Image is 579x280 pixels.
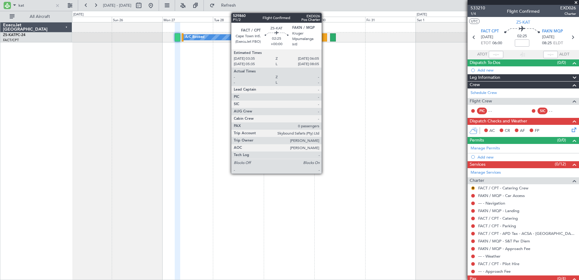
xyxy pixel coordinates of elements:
button: All Aircraft [7,12,66,22]
span: Services [470,161,485,168]
span: Leg Information [470,74,500,81]
span: 08:25 [542,40,552,46]
span: Refresh [216,3,241,8]
span: CR [505,128,510,134]
div: PIC [477,108,487,114]
a: FAKN / MQP - Landing [478,208,519,213]
div: Mon 27 [162,17,213,22]
span: FACT CPT [481,28,499,35]
div: Fri 31 [365,17,416,22]
span: FP [535,128,539,134]
div: Flight Confirmed [507,8,540,15]
span: ATOT [477,52,487,58]
button: Refresh [207,1,243,10]
button: UTC [469,18,480,24]
a: FAKN / MQP - S&T Per Diem [478,238,530,244]
span: EXD026 [560,5,576,11]
span: FAKN MQP [542,28,563,35]
span: ALDT [559,52,569,58]
a: Manage Services [471,170,501,176]
span: 1/4 [471,11,485,16]
a: FACT / CPT - APD Tax - ACSA - [GEOGRAPHIC_DATA] International FACT / CPT [478,231,576,236]
span: (0/12) [555,161,566,167]
div: Sun 26 [112,17,162,22]
a: --- - Weather [478,254,501,259]
a: FAKN / MQP - Car Access [478,193,525,198]
div: Add new [478,155,576,160]
a: ZS-KATPC-24 [3,33,25,37]
span: Dispatch To-Dos [470,59,500,66]
span: Charter [470,177,484,184]
div: - - [488,108,502,114]
span: ELDT [553,40,563,46]
div: [DATE] [73,12,84,17]
span: Permits [470,137,484,144]
span: AF [520,128,525,134]
div: Wed 29 [264,17,314,22]
a: FACT / CPT - Pilot Hire [478,261,519,266]
span: ETOT [481,40,491,46]
div: [DATE] [417,12,427,17]
div: Sat 25 [61,17,111,22]
span: (0/0) [557,59,566,66]
div: - - [549,108,563,114]
a: FAKN / MQP - Approach Fee [478,246,530,251]
a: Schedule Crew [471,90,497,96]
span: AC [489,128,495,134]
span: All Aircraft [16,15,64,19]
span: 533210 [471,5,485,11]
span: 02:25 [517,33,527,39]
span: [DATE] [481,34,493,40]
span: Flight Crew [470,98,492,105]
div: Add new [478,68,576,73]
span: ZS-KAT [3,33,15,37]
div: Tue 28 [213,17,263,22]
div: Sat 1 [416,17,466,22]
input: --:-- [489,51,503,58]
a: FACT/CPT [3,38,19,42]
a: FACT / CPT - Catering Crew [478,185,528,191]
a: FACT / CPT - Catering [478,216,518,221]
button: R [471,186,475,190]
span: [DATE] [542,34,554,40]
div: SIC [538,108,548,114]
div: Sun 2 [466,17,517,22]
div: Thu 30 [314,17,365,22]
span: [DATE] - [DATE] [103,3,131,8]
span: Charter [560,11,576,16]
span: ZS-KAT [516,19,530,25]
span: Dispatch Checks and Weather [470,118,527,125]
div: A/C Booked [185,33,204,42]
span: Crew [470,82,480,88]
input: A/C (Reg. or Type) [18,1,53,10]
a: FACT / CPT - Parking [478,223,516,228]
a: --- - Navigation [478,201,505,206]
a: Manage Permits [471,145,500,152]
span: 06:00 [492,40,502,46]
span: (0/0) [557,137,566,143]
a: --- - Approach Fee [478,269,511,274]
